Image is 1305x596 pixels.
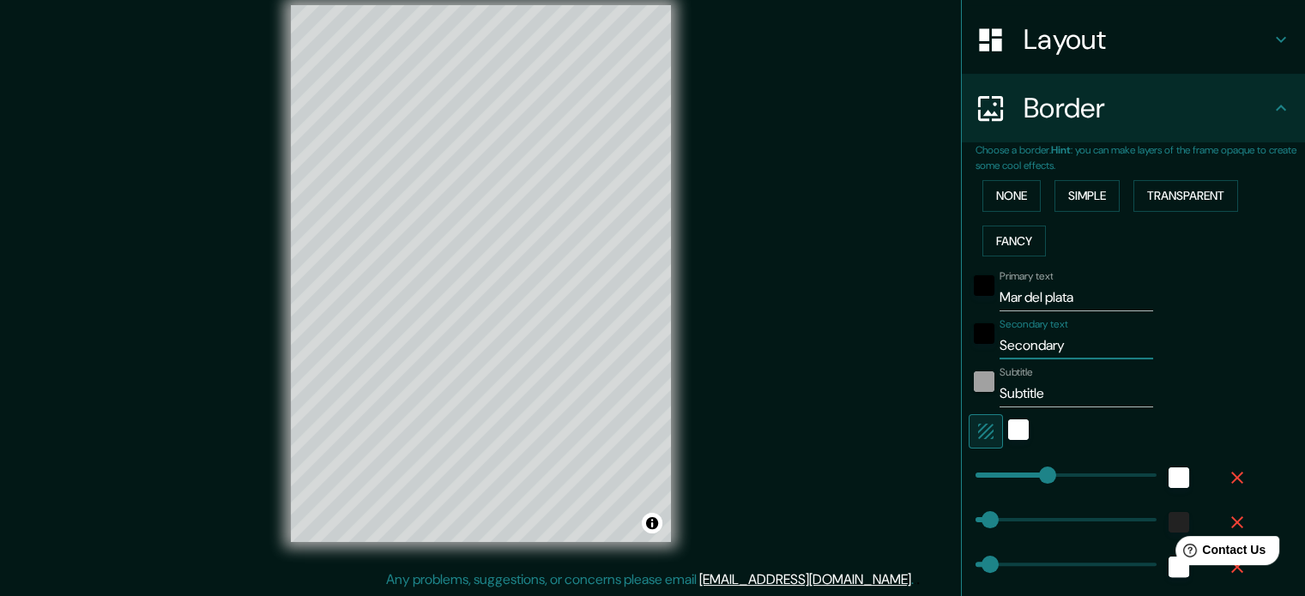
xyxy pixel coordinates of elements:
button: color-222222 [1169,512,1189,533]
div: . [914,569,916,590]
a: [EMAIL_ADDRESS][DOMAIN_NAME] [699,570,911,588]
h4: Layout [1024,22,1271,57]
button: Fancy [982,226,1046,257]
button: black [974,275,994,296]
p: Any problems, suggestions, or concerns please email . [386,569,914,590]
button: Transparent [1133,180,1238,212]
div: . [916,569,920,590]
button: white [1169,467,1189,488]
label: Primary text [1000,269,1053,284]
iframe: Help widget launcher [1152,529,1286,577]
p: Choose a border. : you can make layers of the frame opaque to create some cool effects. [976,142,1305,173]
div: Layout [962,5,1305,74]
button: None [982,180,1041,212]
button: Simple [1054,180,1120,212]
h4: Border [1024,91,1271,125]
div: Border [962,74,1305,142]
button: color-222222 [974,371,994,392]
button: white [1008,419,1029,440]
button: Toggle attribution [642,513,662,533]
button: black [974,323,994,344]
b: Hint [1051,143,1071,157]
label: Secondary text [1000,317,1068,332]
label: Subtitle [1000,365,1033,380]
